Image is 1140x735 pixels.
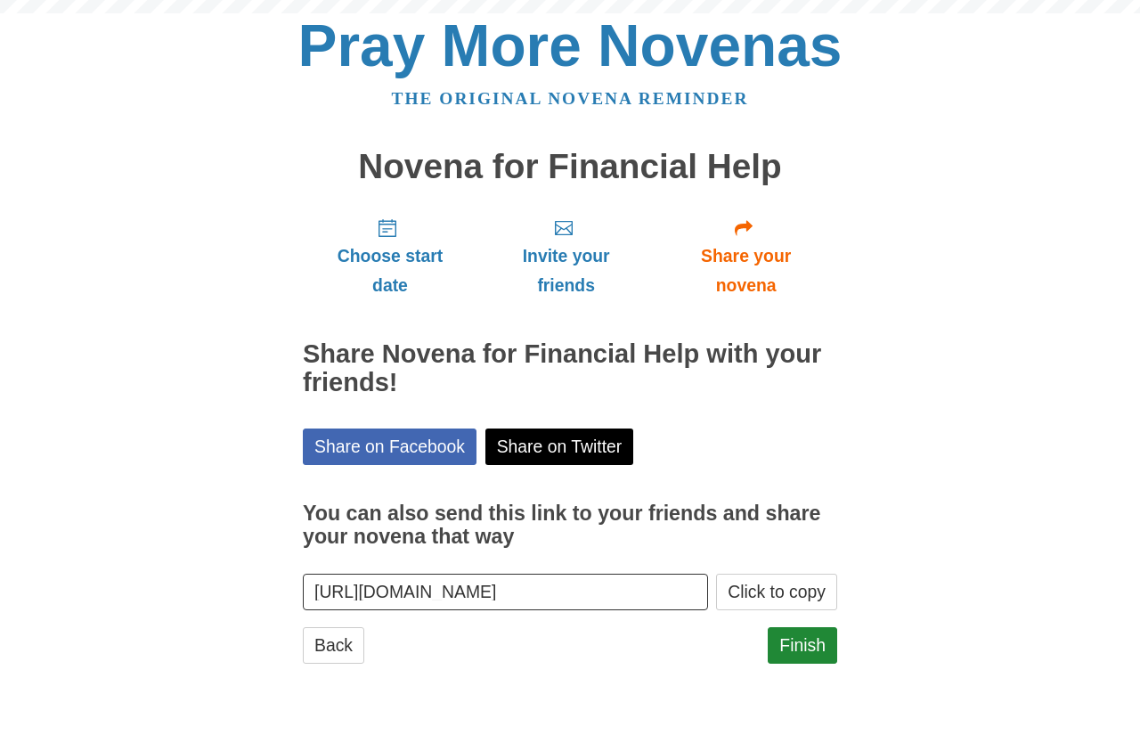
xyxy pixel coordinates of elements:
span: Choose start date [321,241,460,300]
span: Share your novena [672,241,819,300]
a: Share on Twitter [485,429,634,465]
a: Pray More Novenas [298,12,843,78]
h1: Novena for Financial Help [303,148,837,186]
a: Invite your friends [477,203,655,309]
a: Share on Facebook [303,429,476,465]
a: Back [303,627,364,664]
h3: You can also send this link to your friends and share your novena that way [303,502,837,548]
button: Click to copy [716,574,837,610]
a: Choose start date [303,203,477,309]
a: Share your novena [655,203,837,309]
a: The original novena reminder [392,89,749,108]
span: Invite your friends [495,241,637,300]
h2: Share Novena for Financial Help with your friends! [303,340,837,397]
a: Finish [768,627,837,664]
